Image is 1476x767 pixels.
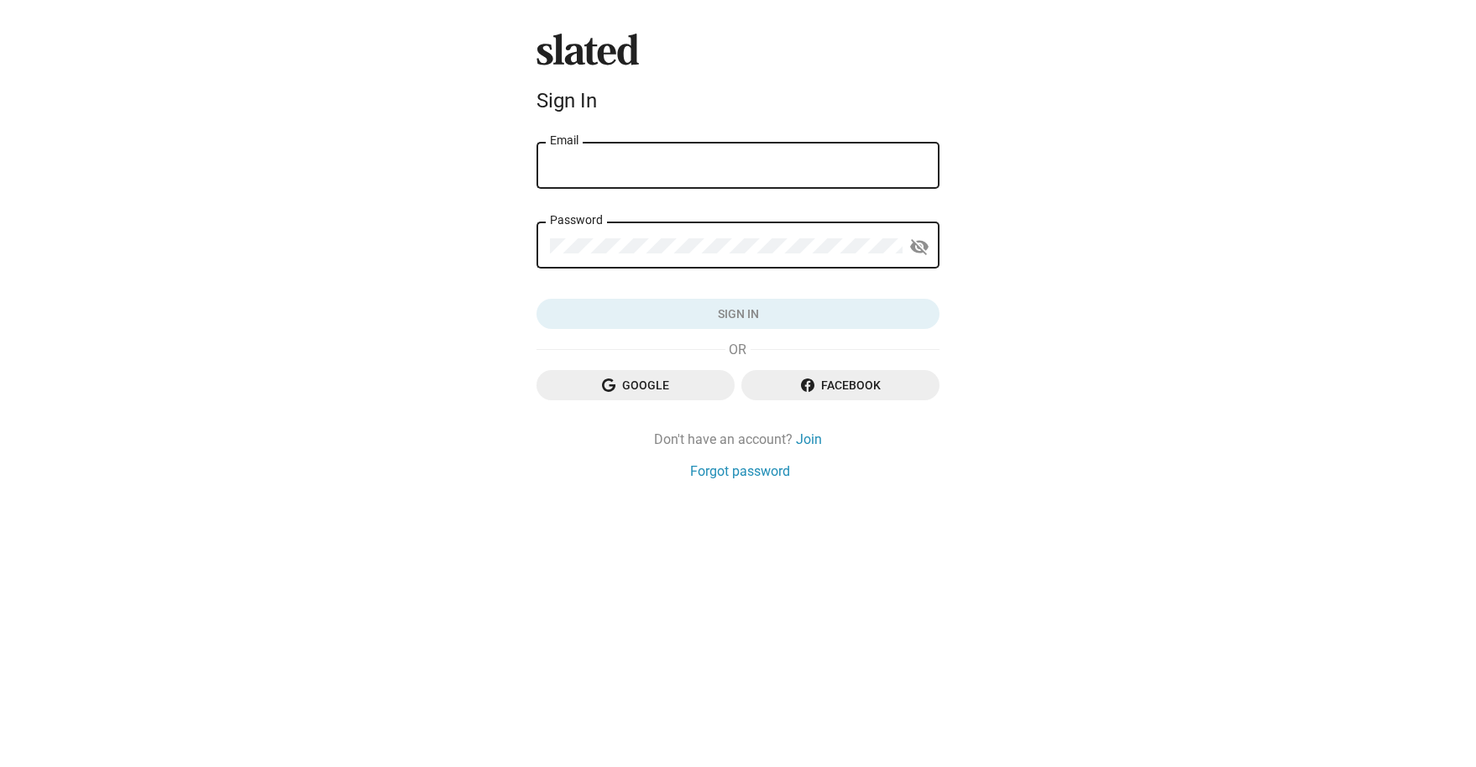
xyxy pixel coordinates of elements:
[536,34,940,119] sl-branding: Sign In
[903,230,936,263] button: Show password
[909,234,929,260] mat-icon: visibility_off
[741,370,940,400] button: Facebook
[536,370,735,400] button: Google
[796,430,822,448] a: Join
[755,370,926,400] span: Facebook
[550,370,721,400] span: Google
[536,430,940,448] div: Don't have an account?
[690,462,790,480] a: Forgot password
[536,89,940,112] div: Sign In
